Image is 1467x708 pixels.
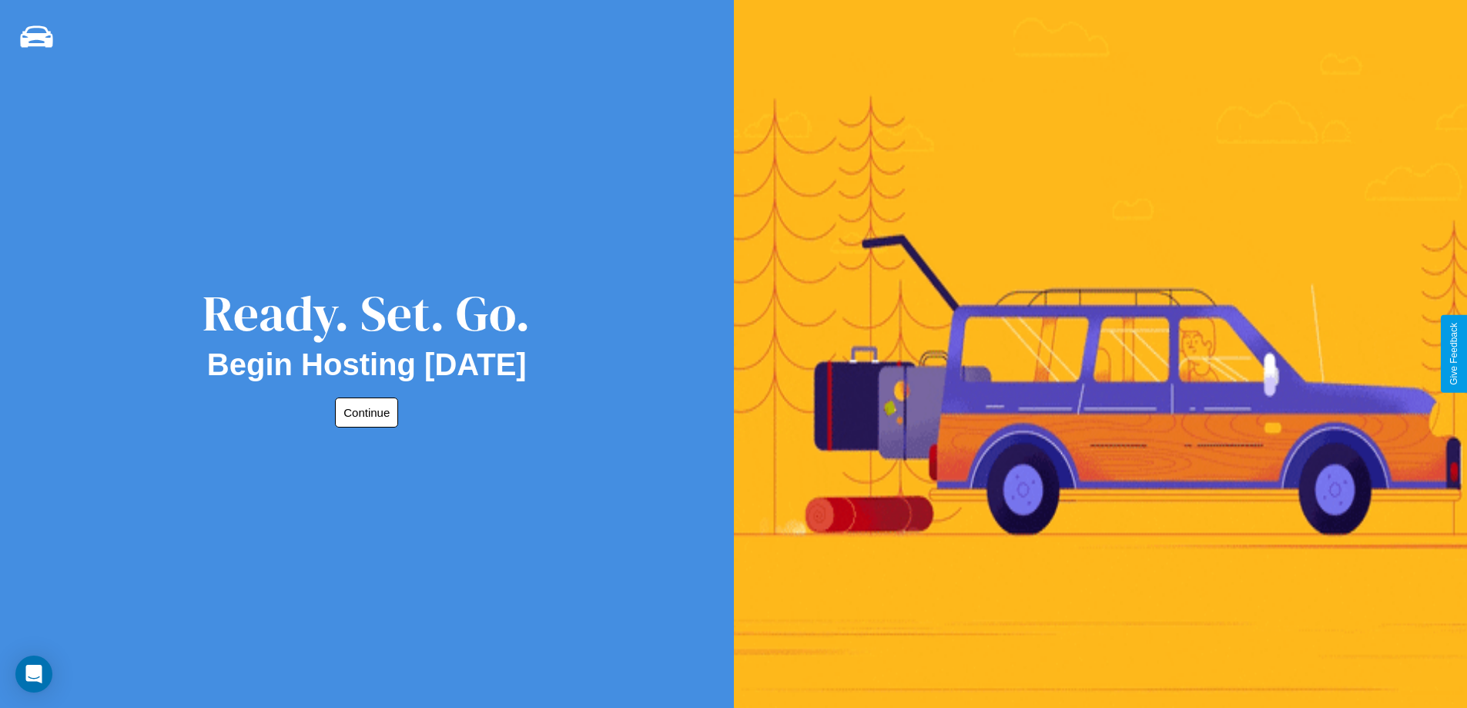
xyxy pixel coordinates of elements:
h2: Begin Hosting [DATE] [207,347,527,382]
div: Open Intercom Messenger [15,656,52,693]
div: Give Feedback [1449,323,1459,385]
div: Ready. Set. Go. [203,279,531,347]
button: Continue [335,398,398,428]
